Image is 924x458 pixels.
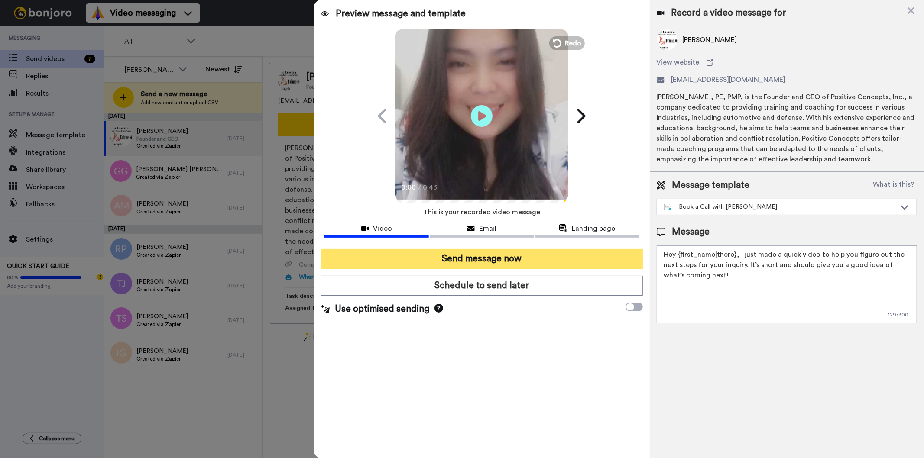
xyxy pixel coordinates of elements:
[401,182,416,193] span: 0:00
[423,203,540,222] span: This is your recorded video message
[572,223,616,234] span: Landing page
[479,223,496,234] span: Email
[657,57,700,68] span: View website
[13,18,160,47] div: message notification from Matt, 2w ago. Hi Gilda, We're looking to spread the word about Bonjoro ...
[657,57,917,68] a: View website
[870,179,917,192] button: What is this?
[657,92,917,164] div: [PERSON_NAME], PE, PMP, is the Founder and CEO of Positive Concepts, Inc., a company dedicated to...
[671,74,786,85] span: [EMAIL_ADDRESS][DOMAIN_NAME]
[672,179,750,192] span: Message template
[335,303,429,316] span: Use optimised sending
[423,182,438,193] span: 0:43
[38,33,149,41] p: Message from Matt, sent 2w ago
[38,25,149,33] p: Hi [PERSON_NAME], We're looking to spread the word about [PERSON_NAME] a bit further and we need ...
[19,26,33,40] img: Profile image for Matt
[657,245,917,323] textarea: Hey {first_name|there}, I just made a quick video to help you figure out the next steps for your ...
[672,226,710,239] span: Message
[664,203,896,211] div: Book a Call with [PERSON_NAME]
[321,276,642,296] button: Schedule to send later
[373,223,392,234] span: Video
[664,204,672,211] img: nextgen-template.svg
[418,182,421,193] span: /
[321,249,642,269] button: Send message now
